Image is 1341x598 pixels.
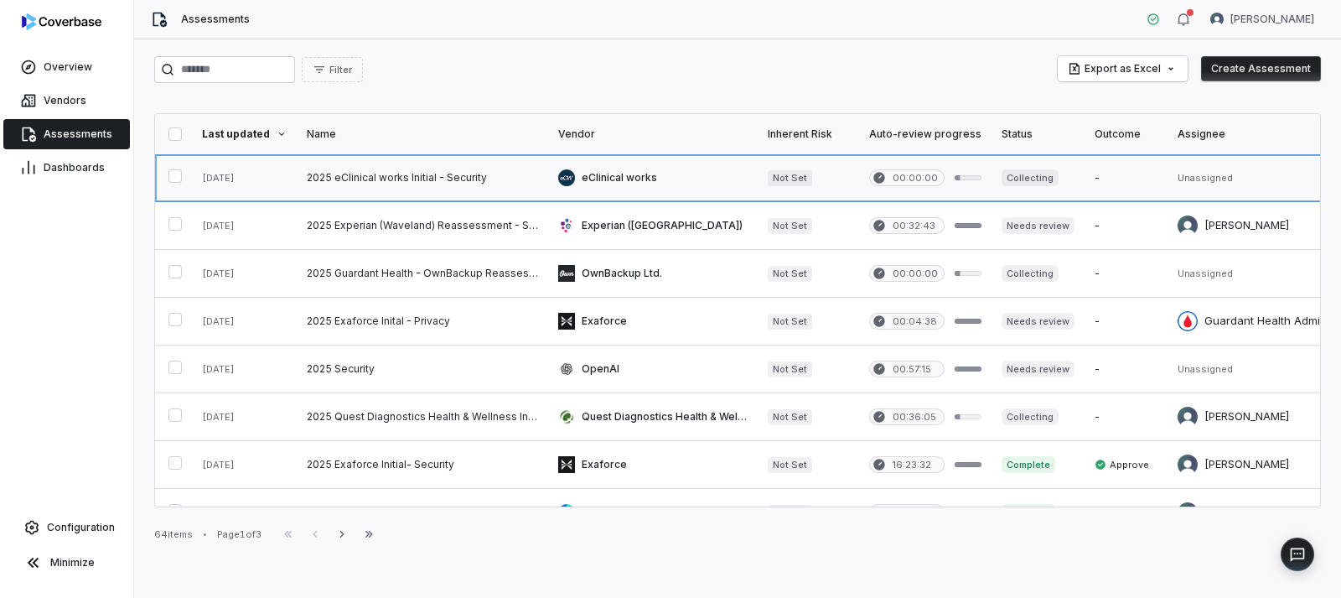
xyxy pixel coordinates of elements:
[7,512,127,543] a: Configuration
[1230,13,1314,26] span: [PERSON_NAME]
[307,127,538,141] div: Name
[3,52,130,82] a: Overview
[1178,407,1198,427] img: Arun Muthu avatar
[154,528,193,541] div: 64 items
[1085,154,1168,202] td: -
[1085,298,1168,346] td: -
[1178,311,1198,331] img: Guardant Health Admin avatar
[3,119,130,149] a: Assessments
[1058,56,1188,81] button: Export as Excel
[217,528,261,541] div: Page 1 of 3
[302,57,363,82] button: Filter
[181,13,250,26] span: Assessments
[203,528,207,540] div: •
[1085,393,1168,441] td: -
[22,13,101,30] img: logo-D7KZi-bG.svg
[768,127,849,141] div: Inherent Risk
[329,64,352,76] span: Filter
[3,86,130,116] a: Vendors
[3,153,130,183] a: Dashboards
[869,127,981,141] div: Auto-review progress
[7,546,127,580] button: Minimize
[202,127,287,141] div: Last updated
[44,60,92,74] span: Overview
[1085,346,1168,393] td: -
[1002,127,1074,141] div: Status
[1085,250,1168,298] td: -
[1178,127,1327,141] div: Assignee
[1178,216,1198,236] img: Arun Muthu avatar
[1178,502,1198,523] img: Arun Muthu avatar
[1178,455,1198,475] img: Arun Muthu avatar
[47,521,115,534] span: Configuration
[1095,127,1157,141] div: Outcome
[50,556,95,569] span: Minimize
[1210,13,1224,26] img: Arun Muthu avatar
[1201,56,1321,81] button: Create Assessment
[44,161,105,174] span: Dashboards
[44,94,86,107] span: Vendors
[1200,7,1324,32] button: Arun Muthu avatar[PERSON_NAME]
[1085,202,1168,250] td: -
[558,127,748,141] div: Vendor
[44,127,112,141] span: Assessments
